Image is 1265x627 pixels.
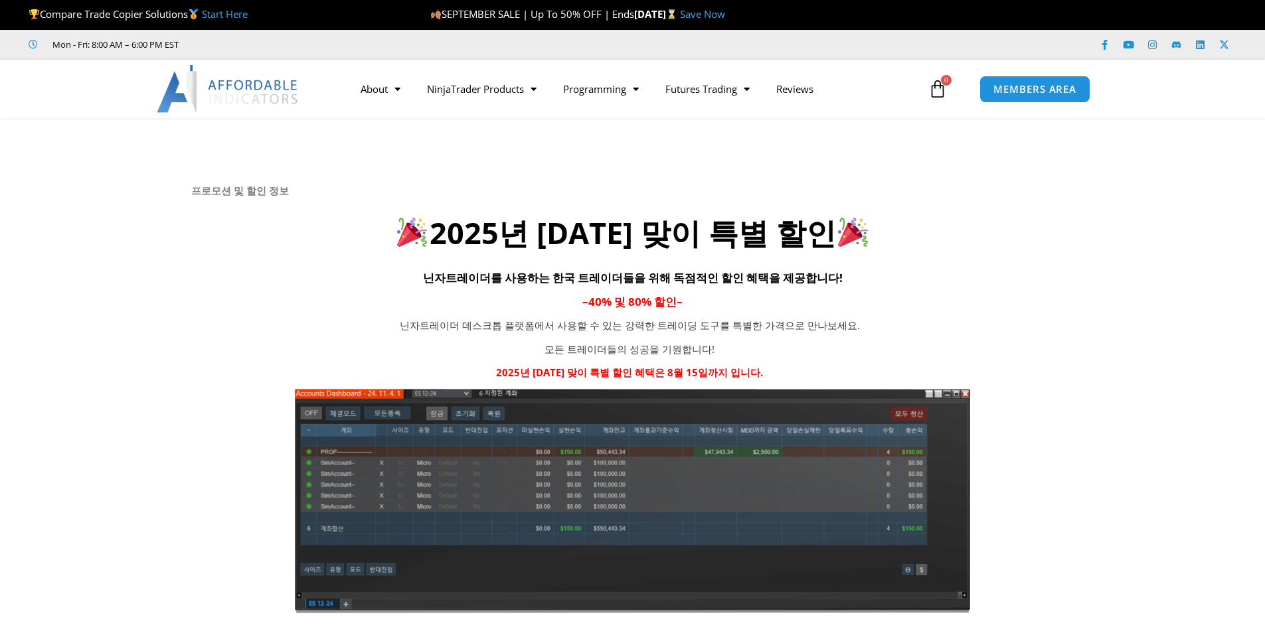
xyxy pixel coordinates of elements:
span: Mon - Fri: 8:00 AM – 6:00 PM EST [49,36,179,52]
h2: 2025년 [DATE] 맞이 특별 할인 [191,214,1074,253]
img: 🎉 [838,217,868,247]
span: MEMBERS AREA [993,84,1076,94]
img: 🎉 [397,217,427,247]
img: ⌛ [667,9,677,19]
span: 40% 및 80% 할인 [588,294,677,309]
img: 🍂 [431,9,441,19]
p: 닌자트레이더 데스크톱 플랫폼에서 사용할 수 있는 강력한 트레이딩 도구를 특별한 가격으로 만나보세요. [357,316,903,335]
span: – [582,294,588,309]
h6: 프로모션 및 할인 정보 [191,184,1074,197]
img: LogoAI | Affordable Indicators – NinjaTrader [157,65,299,113]
a: MEMBERS AREA [979,76,1090,103]
iframe: Customer reviews powered by Trustpilot [197,38,396,51]
nav: Menu [347,74,925,104]
strong: 2025년 [DATE] 맞이 특별 할인 혜택은 8월 15일까지 입니다. [496,366,763,379]
a: Reviews [763,74,827,104]
img: 🏆 [29,9,39,19]
p: 모든 트레이더들의 성공을 기원합니다! [357,340,903,359]
a: About [347,74,414,104]
strong: [DATE] [634,7,680,21]
a: Futures Trading [652,74,763,104]
img: KoreanTranslation | Affordable Indicators – NinjaTrader [292,387,972,614]
span: Compare Trade Copier Solutions [29,7,248,21]
a: Start Here [202,7,248,21]
span: 닌자트레이더를 사용하는 한국 트레이더들을 위해 독점적인 할인 혜택을 제공합니다! [423,270,843,285]
a: Programming [550,74,652,104]
a: NinjaTrader Products [414,74,550,104]
span: SEPTEMBER SALE | Up To 50% OFF | Ends [430,7,634,21]
a: 0 [908,70,967,108]
span: – [677,294,683,309]
a: Save Now [680,7,725,21]
img: 🥇 [189,9,199,19]
span: 0 [941,75,952,86]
